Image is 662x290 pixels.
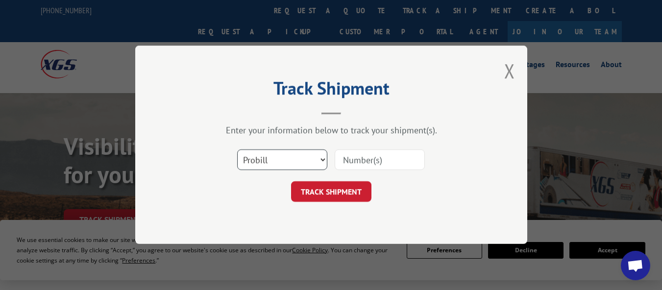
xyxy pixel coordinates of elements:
button: Close modal [504,58,515,84]
h2: Track Shipment [184,81,478,100]
div: Enter your information below to track your shipment(s). [184,125,478,136]
button: TRACK SHIPMENT [291,182,371,202]
div: Open chat [621,251,650,280]
input: Number(s) [335,150,425,170]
